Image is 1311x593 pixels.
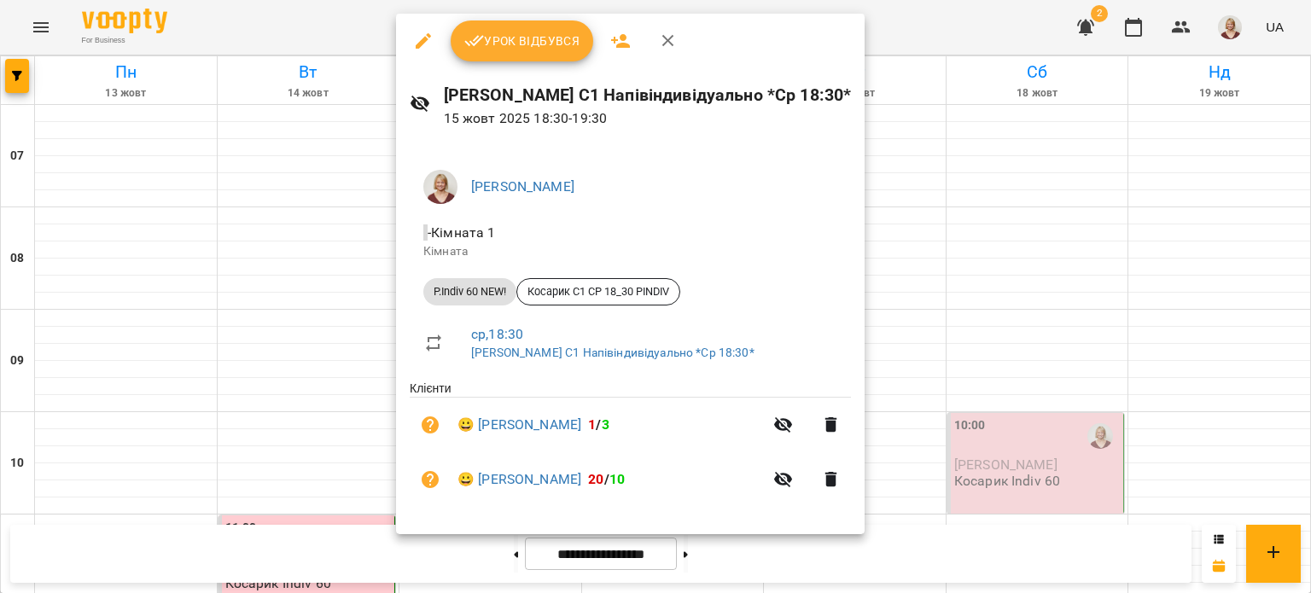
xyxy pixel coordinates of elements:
[444,108,852,129] p: 15 жовт 2025 18:30 - 19:30
[471,326,523,342] a: ср , 18:30
[471,178,574,195] a: [PERSON_NAME]
[517,284,679,299] span: Косарик С1 СР 18_30 PINDIV
[423,284,516,299] span: P.Indiv 60 NEW!
[410,404,451,445] button: Візит ще не сплачено. Додати оплату?
[410,380,851,513] ul: Клієнти
[423,170,457,204] img: b6bf6b059c2aeaed886fa5ba7136607d.jpg
[423,243,837,260] p: Кімната
[451,20,594,61] button: Урок відбувся
[444,82,852,108] h6: [PERSON_NAME] С1 Напівіндивідуально *Ср 18:30*
[457,469,581,490] a: 😀 [PERSON_NAME]
[410,459,451,500] button: Візит ще не сплачено. Додати оплату?
[609,471,625,487] span: 10
[423,224,499,241] span: - Кімната 1
[588,416,609,433] b: /
[516,278,680,305] div: Косарик С1 СР 18_30 PINDIV
[588,416,596,433] span: 1
[602,416,609,433] span: 3
[457,415,581,435] a: 😀 [PERSON_NAME]
[464,31,580,51] span: Урок відбувся
[588,471,625,487] b: /
[588,471,603,487] span: 20
[471,346,755,359] a: [PERSON_NAME] С1 Напівіндивідуально *Ср 18:30*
